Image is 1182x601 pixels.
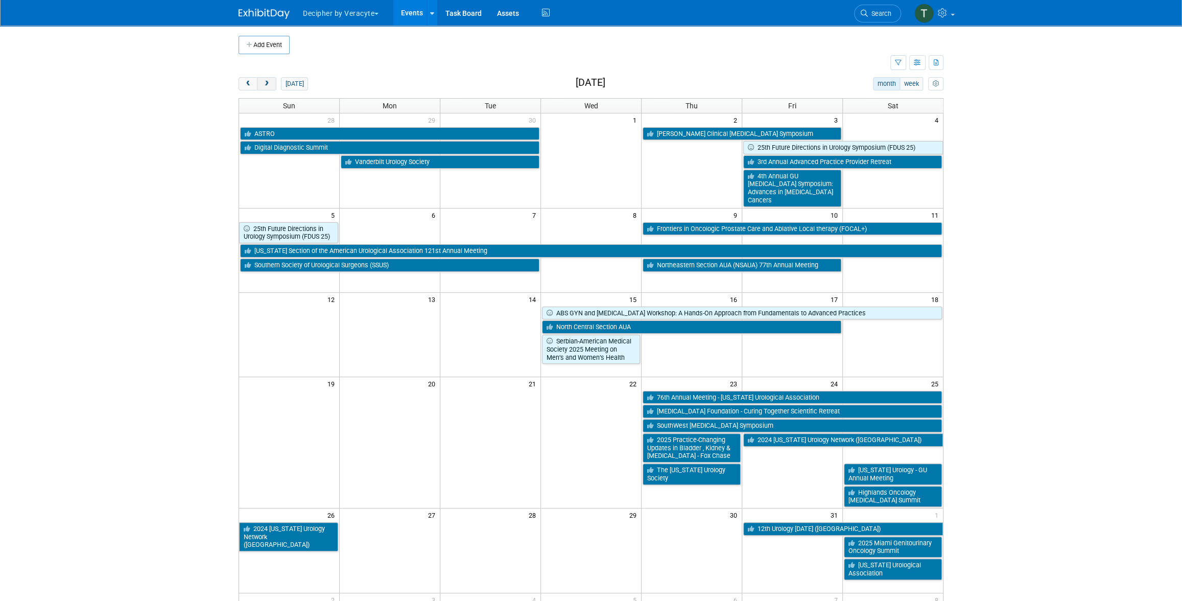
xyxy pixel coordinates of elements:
span: 11 [930,209,943,221]
span: 28 [528,508,540,521]
span: 22 [628,377,641,390]
button: Add Event [239,36,290,54]
span: 29 [628,508,641,521]
span: 14 [528,293,540,306]
span: 30 [528,113,540,126]
img: ExhibitDay [239,9,290,19]
a: 2024 [US_STATE] Urology Network ([GEOGRAPHIC_DATA]) [239,522,338,551]
a: 3rd Annual Advanced Practice Provider Retreat [743,155,942,169]
a: Serbian-American Medical Society 2025 Meeting on Men’s and Women’s Health [542,335,640,364]
span: 5 [330,209,339,221]
span: Sat [887,102,898,110]
span: 30 [729,508,742,521]
span: 1 [632,113,641,126]
span: 21 [528,377,540,390]
span: Search [868,10,891,17]
span: 6 [431,209,440,221]
button: prev [239,77,257,90]
a: 12th Urology [DATE] ([GEOGRAPHIC_DATA]) [743,522,943,536]
span: Sun [283,102,295,110]
span: 26 [326,508,339,521]
button: month [873,77,900,90]
a: 2024 [US_STATE] Urology Network ([GEOGRAPHIC_DATA]) [743,433,943,447]
a: [PERSON_NAME] Clinical [MEDICAL_DATA] Symposium [643,127,841,141]
span: 24 [830,377,842,390]
button: [DATE] [281,77,308,90]
a: [US_STATE] Urology - GU Annual Meeting [844,464,942,484]
a: Northeastern Section AUA (NSAUA) 77th Annual Meeting [643,259,841,272]
a: [US_STATE] Section of the American Urological Association 121st Annual Meeting [240,244,942,258]
span: Thu [685,102,698,110]
img: Tony Alvarado [914,4,934,23]
a: Digital Diagnostic Summit [240,141,539,154]
h2: [DATE] [576,77,605,88]
span: 20 [427,377,440,390]
a: Highlands Oncology [MEDICAL_DATA] Summit [844,486,942,507]
a: North Central Section AUA [542,320,841,334]
span: 23 [729,377,742,390]
span: 12 [326,293,339,306]
a: ABS GYN and [MEDICAL_DATA] Workshop: A Hands-On Approach from Fundamentals to Advanced Practices [542,307,942,320]
a: Vanderbilt Urology Society [341,155,539,169]
a: SouthWest [MEDICAL_DATA] Symposium [643,419,942,432]
a: 2025 Miami Genitourinary Oncology Summit [844,537,942,558]
span: 29 [427,113,440,126]
span: 31 [830,508,842,521]
span: 13 [427,293,440,306]
button: week [900,77,923,90]
span: 15 [628,293,641,306]
a: 2025 Practice-Changing Updates in Bladder , Kidney & [MEDICAL_DATA] - Fox Chase [643,433,741,463]
span: 25 [930,377,943,390]
a: 25th Future Directions in Urology Symposium (FDUS 25) [743,141,943,154]
button: next [257,77,276,90]
span: 7 [531,209,540,221]
a: 76th Annual Meeting - [US_STATE] Urological Association [643,391,942,404]
span: Wed [584,102,598,110]
span: 16 [729,293,742,306]
span: Fri [788,102,796,110]
span: 9 [732,209,742,221]
span: 1 [934,508,943,521]
a: 4th Annual GU [MEDICAL_DATA] Symposium: Advances in [MEDICAL_DATA] Cancers [743,170,841,207]
a: [US_STATE] Urological Association [844,559,942,580]
span: 3 [833,113,842,126]
span: Tue [485,102,496,110]
span: 18 [930,293,943,306]
span: 17 [830,293,842,306]
a: ASTRO [240,127,539,141]
span: 4 [934,113,943,126]
a: Frontiers in Oncologic Prostate Care and Ablative Local therapy (FOCAL+) [643,222,942,236]
button: myCustomButton [928,77,943,90]
span: Mon [383,102,397,110]
a: Southern Society of Urological Surgeons (SSUS) [240,259,539,272]
span: 2 [732,113,742,126]
span: 19 [326,377,339,390]
a: [MEDICAL_DATA] Foundation - Curing Together Scientific Retreat [643,405,942,418]
i: Personalize Calendar [932,81,939,87]
a: The [US_STATE] Urology Society [643,464,741,484]
a: Search [854,5,901,22]
a: 25th Future Directions in Urology Symposium (FDUS 25) [239,222,338,243]
span: 10 [830,209,842,221]
span: 27 [427,508,440,521]
span: 28 [326,113,339,126]
span: 8 [632,209,641,221]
